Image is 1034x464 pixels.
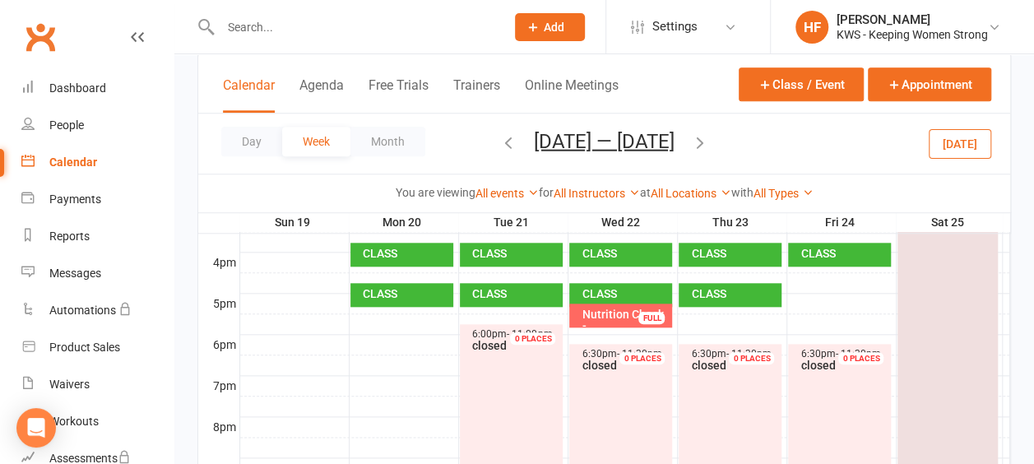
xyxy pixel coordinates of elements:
[691,359,726,372] span: closed
[568,212,677,233] th: Wed 22
[20,16,61,58] a: Clubworx
[525,77,619,113] button: Online Meetings
[690,248,778,259] div: CLASS
[21,107,174,144] a: People
[510,332,555,345] div: 0 PLACES
[369,77,429,113] button: Free Trials
[49,415,99,428] div: Workouts
[49,304,116,317] div: Automations
[616,348,661,360] span: - 11:30pm
[640,186,651,199] strong: at
[739,67,864,101] button: Class / Event
[198,334,239,355] th: 6pm
[544,21,564,34] span: Add
[299,77,344,113] button: Agenda
[475,187,539,200] a: All events
[16,408,56,448] div: Open Intercom Messenger
[800,359,835,372] span: closed
[651,187,731,200] a: All Locations
[472,339,507,352] span: closed
[49,118,84,132] div: People
[786,212,896,233] th: Fri 24
[216,16,494,39] input: Search...
[795,11,828,44] div: HF
[581,288,669,299] div: CLASS
[49,230,90,243] div: Reports
[539,186,554,199] strong: for
[554,187,640,200] a: All Instructors
[838,352,883,364] div: 0 PLACES
[835,348,880,360] span: - 11:30pm
[362,288,450,299] div: CLASS
[581,349,669,360] div: 6:30pm
[396,186,475,199] strong: You are viewing
[21,292,174,329] a: Automations
[690,288,778,299] div: CLASS
[49,378,90,391] div: Waivers
[49,155,97,169] div: Calendar
[49,193,101,206] div: Payments
[21,366,174,403] a: Waivers
[507,328,552,340] span: - 11:00pm
[362,248,450,259] div: CLASS
[690,349,778,360] div: 6:30pm
[800,349,888,360] div: 6:30pm
[929,128,991,158] button: [DATE]
[581,248,669,259] div: CLASS
[21,255,174,292] a: Messages
[458,212,568,233] th: Tue 21
[49,341,120,354] div: Product Sales
[677,212,786,233] th: Thu 23
[21,181,174,218] a: Payments
[282,127,350,156] button: Week
[582,359,616,372] span: closed
[731,186,753,199] strong: with
[453,77,500,113] button: Trainers
[896,212,1003,233] th: Sat 25
[471,329,559,340] div: 6:00pm
[726,348,771,360] span: - 11:30pm
[837,27,988,42] div: KWS - Keeping Women Strong
[515,13,585,41] button: Add
[198,252,239,272] th: 4pm
[350,127,425,156] button: Month
[223,77,275,113] button: Calendar
[652,8,698,45] span: Settings
[471,288,559,299] div: CLASS
[198,293,239,313] th: 5pm
[198,416,239,437] th: 8pm
[868,67,991,101] button: Appointment
[753,187,814,200] a: All Types
[239,212,349,233] th: Sun 19
[21,329,174,366] a: Product Sales
[49,267,101,280] div: Messages
[534,129,675,152] button: [DATE] — [DATE]
[21,144,174,181] a: Calendar
[49,81,106,95] div: Dashboard
[729,352,774,364] div: 0 PLACES
[21,403,174,440] a: Workouts
[619,352,665,364] div: 0 PLACES
[221,127,282,156] button: Day
[471,248,559,259] div: CLASS
[349,212,458,233] th: Mon 20
[198,375,239,396] th: 7pm
[581,309,669,343] div: Nutrition Check - [PERSON_NAME]
[21,70,174,107] a: Dashboard
[800,248,888,259] div: CLASS
[837,12,988,27] div: [PERSON_NAME]
[21,218,174,255] a: Reports
[638,312,665,324] div: FULL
